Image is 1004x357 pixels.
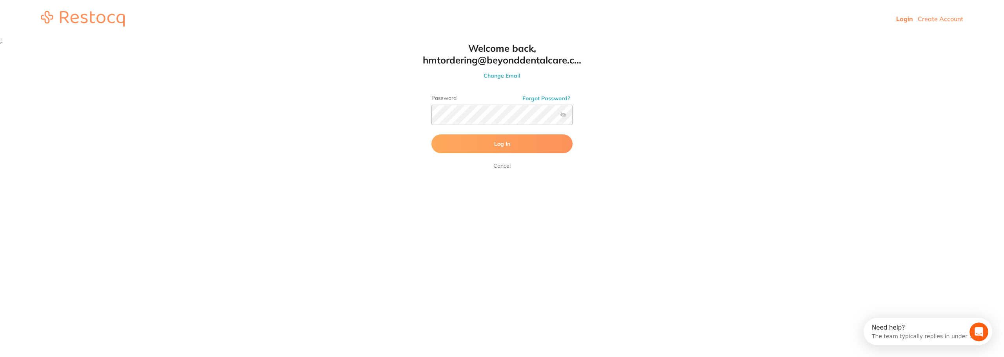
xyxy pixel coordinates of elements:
[416,42,588,66] h1: Welcome back, hmtordering@beyonddentalcare.c...
[416,72,588,79] button: Change Email
[969,323,988,341] iframe: Intercom live chat
[3,3,136,25] div: Open Intercom Messenger
[41,11,125,27] img: restocq_logo.svg
[8,13,113,21] div: The team typically replies in under 1h
[431,134,573,153] button: Log In
[492,161,512,170] a: Cancel
[431,95,573,101] label: Password
[864,318,992,345] iframe: Intercom live chat discovery launcher
[8,7,113,13] div: Need help?
[918,15,963,23] a: Create Account
[896,15,913,23] a: Login
[520,95,573,102] button: Forgot Password?
[494,140,510,147] span: Log In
